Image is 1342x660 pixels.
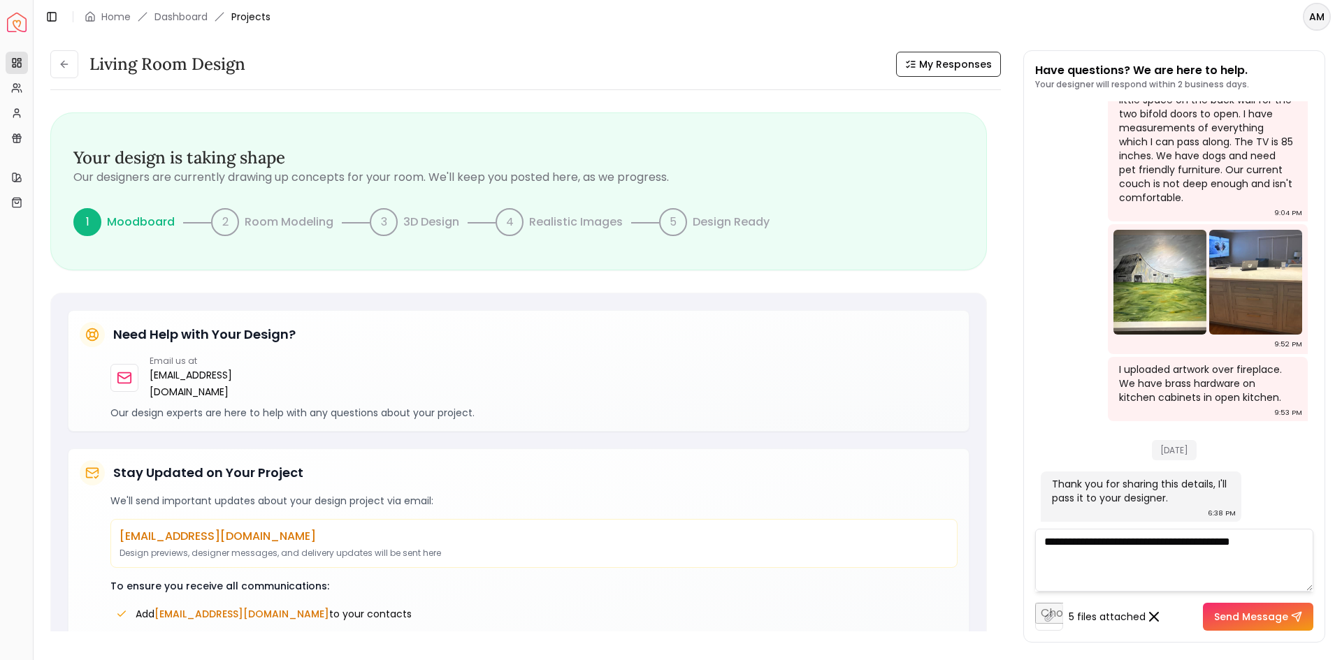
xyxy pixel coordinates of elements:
[73,169,964,186] p: Our designers are currently drawing up concepts for your room. We'll keep you posted here, as we ...
[150,367,305,400] a: [EMAIL_ADDRESS][DOMAIN_NAME]
[1208,506,1236,520] div: 6:38 PM
[7,13,27,32] img: Spacejoy Logo
[113,325,296,344] h5: Need Help with Your Design?
[245,214,333,230] p: Room Modeling
[73,208,101,236] div: 1
[529,214,623,230] p: Realistic Images
[1035,62,1249,79] p: Have questions? We are here to help.
[1274,337,1302,351] div: 9:52 PM
[496,208,524,236] div: 4
[1052,477,1227,505] div: Thank you for sharing this details, I'll pass it to your designer.
[1035,79,1249,90] p: Your designer will respond within 2 business days.
[154,10,208,24] a: Dashboard
[1113,230,1206,335] img: Chat Image
[120,528,948,545] p: [EMAIL_ADDRESS][DOMAIN_NAME]
[1069,610,1146,624] span: 5 files attached
[403,214,459,230] p: 3D Design
[101,10,131,24] a: Home
[136,607,412,621] span: Add to your contacts
[659,208,687,236] div: 5
[1203,603,1313,631] button: Send Message
[1119,362,1294,404] div: I uploaded artwork over fireplace. We have brass hardware on kitchen cabinets in open kitchen.
[73,147,964,169] h3: Your design is taking shape
[110,494,958,508] p: We'll send important updates about your design project via email:
[85,10,270,24] nav: breadcrumb
[1209,230,1302,335] img: Chat Image
[110,579,958,593] p: To ensure you receive all communications:
[231,10,270,24] span: Projects
[211,208,239,236] div: 2
[1303,3,1331,31] button: AM
[1152,440,1197,460] span: [DATE]
[1274,206,1302,220] div: 9:04 PM
[1304,4,1329,29] span: AM
[919,57,992,71] span: My Responses
[693,214,770,230] p: Design Ready
[110,406,958,420] p: Our design experts are here to help with any questions about your project.
[89,53,245,75] h3: Living Room Design
[1274,406,1302,420] div: 9:53 PM
[370,208,398,236] div: 3
[150,355,305,367] p: Email us at
[896,52,1001,77] button: My Responses
[113,463,303,483] h5: Stay Updated on Your Project
[7,13,27,32] a: Spacejoy
[120,548,948,559] p: Design previews, designer messages, and delivery updates will be sent here
[154,607,329,621] span: [EMAIL_ADDRESS][DOMAIN_NAME]
[107,214,175,230] p: Moodboard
